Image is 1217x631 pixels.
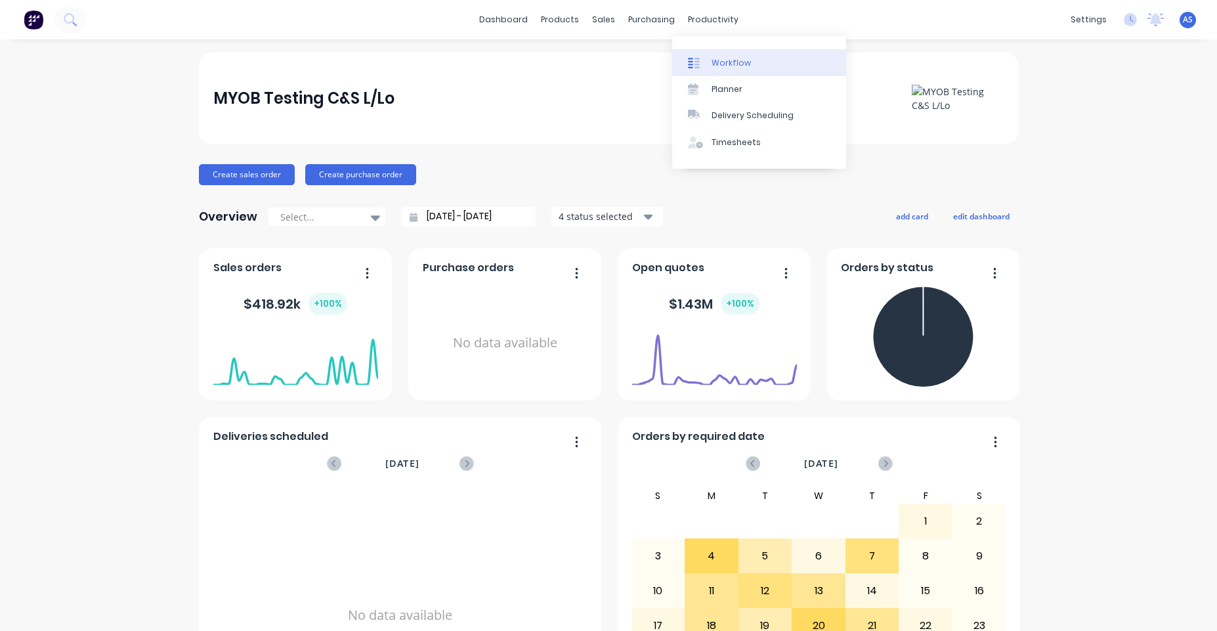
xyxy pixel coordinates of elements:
button: add card [887,207,937,225]
div: 15 [899,575,952,607]
div: products [534,10,586,30]
div: 16 [953,575,1006,607]
div: Planner [712,83,742,95]
span: [DATE] [804,456,838,471]
div: 4 status selected [559,209,641,223]
div: 6 [792,540,845,573]
div: 13 [792,575,845,607]
span: Orders by required date [632,429,765,445]
div: 14 [846,575,899,607]
span: [DATE] [385,456,419,471]
a: Planner [672,76,846,102]
div: Overview [199,204,257,230]
div: settings [1064,10,1113,30]
button: edit dashboard [945,207,1018,225]
div: No data available [423,281,587,405]
img: Factory [24,10,43,30]
div: M [685,488,738,504]
div: T [738,488,792,504]
div: $ 1.43M [669,293,759,315]
div: 8 [899,540,952,573]
span: Sales orders [213,260,282,276]
button: 4 status selected [551,207,663,227]
div: sales [586,10,622,30]
div: 1 [899,505,952,538]
div: productivity [681,10,745,30]
div: S [631,488,685,504]
div: Timesheets [712,137,761,148]
a: Workflow [672,49,846,76]
div: 12 [739,575,792,607]
div: Workflow [712,57,751,69]
a: dashboard [473,10,534,30]
div: 5 [739,540,792,573]
div: 2 [953,505,1006,538]
div: 11 [685,575,738,607]
div: MYOB Testing C&S L/Lo [213,85,395,112]
div: + 100 % [309,293,347,315]
div: 7 [846,540,899,573]
div: 4 [685,540,738,573]
span: AS [1183,14,1193,26]
span: Open quotes [632,260,704,276]
div: F [899,488,952,504]
a: Timesheets [672,129,846,156]
a: Delivery Scheduling [672,102,846,129]
div: 10 [632,575,685,607]
span: Purchase orders [423,260,514,276]
img: MYOB Testing C&S L/Lo [912,85,1004,112]
div: 9 [953,540,1006,573]
span: Orders by status [841,260,933,276]
div: T [845,488,899,504]
button: Create purchase order [305,164,416,185]
div: S [952,488,1006,504]
div: $ 418.92k [244,293,347,315]
button: Create sales order [199,164,295,185]
div: W [792,488,845,504]
div: + 100 % [721,293,759,315]
div: purchasing [622,10,681,30]
div: Delivery Scheduling [712,110,794,121]
div: 3 [632,540,685,573]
